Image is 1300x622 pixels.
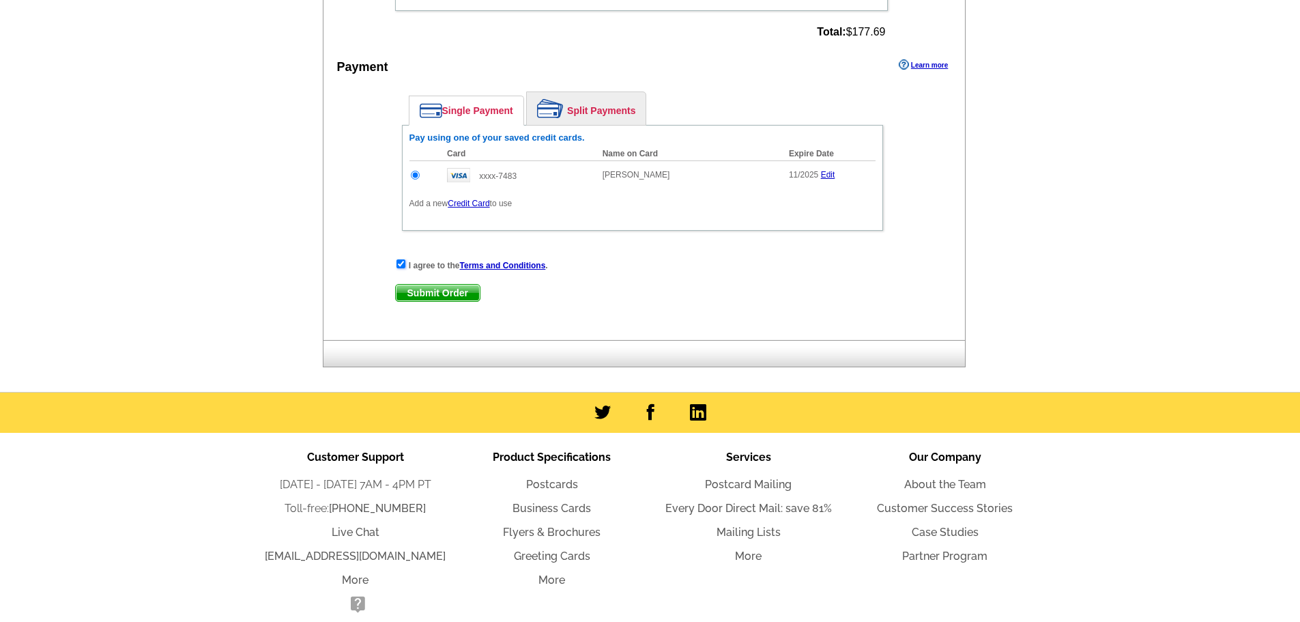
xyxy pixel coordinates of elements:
[479,171,517,181] span: xxxx-7483
[665,502,832,515] a: Every Door Direct Mail: save 81%
[821,170,835,180] a: Edit
[596,147,782,161] th: Name on Card
[329,502,426,515] a: [PHONE_NUMBER]
[877,502,1013,515] a: Customer Success Stories
[257,500,454,517] li: Toll-free:
[899,59,948,70] a: Learn more
[514,550,590,563] a: Greeting Cards
[307,451,404,464] span: Customer Support
[735,550,762,563] a: More
[396,285,480,301] span: Submit Order
[817,26,885,38] span: $177.69
[265,550,446,563] a: [EMAIL_ADDRESS][DOMAIN_NAME]
[789,170,818,180] span: 11/2025
[409,96,523,125] a: Single Payment
[912,526,979,539] a: Case Studies
[493,451,611,464] span: Product Specifications
[538,574,565,586] a: More
[782,147,876,161] th: Expire Date
[447,168,470,182] img: visa.gif
[409,261,548,270] strong: I agree to the .
[409,132,876,143] h6: Pay using one of your saved credit cards.
[512,502,591,515] a: Business Cards
[460,261,546,270] a: Terms and Conditions
[726,451,771,464] span: Services
[537,99,564,118] img: split-payment.png
[440,147,596,161] th: Card
[342,574,369,586] a: More
[603,170,670,180] span: [PERSON_NAME]
[817,26,846,38] strong: Total:
[337,58,388,76] div: Payment
[527,92,646,125] a: Split Payments
[1027,305,1300,622] iframe: LiveChat chat widget
[420,103,442,118] img: single-payment.png
[409,197,876,210] p: Add a new to use
[526,478,578,491] a: Postcards
[717,526,781,539] a: Mailing Lists
[503,526,601,539] a: Flyers & Brochures
[902,550,987,563] a: Partner Program
[332,526,379,539] a: Live Chat
[909,451,981,464] span: Our Company
[705,478,792,491] a: Postcard Mailing
[257,477,454,493] li: [DATE] - [DATE] 7AM - 4PM PT
[448,199,489,208] a: Credit Card
[904,478,986,491] a: About the Team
